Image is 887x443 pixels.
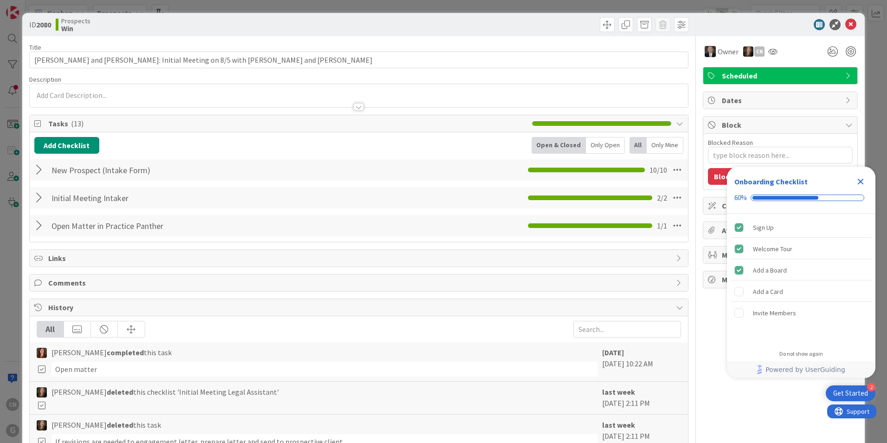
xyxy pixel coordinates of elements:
span: History [48,302,671,313]
span: Metrics [722,274,841,285]
span: Support [19,1,42,13]
input: Search... [573,321,681,338]
img: CA [37,348,47,358]
div: Open Get Started checklist, remaining modules: 2 [826,385,875,401]
div: Sign Up is complete. [731,217,872,238]
span: Custom Fields [722,200,841,211]
div: Close Checklist [853,174,868,189]
a: Powered by UserGuiding [732,361,871,378]
span: [PERSON_NAME] this checklist 'Initial Meeting Legal Assistant' [51,386,279,397]
div: 2 [867,383,875,391]
div: Only Mine [647,137,683,154]
span: Mirrors [722,249,841,261]
span: Attachments [722,225,841,236]
span: 2 / 2 [657,192,667,203]
span: [PERSON_NAME] this task [51,347,172,358]
button: Add Checklist [34,137,99,154]
div: Invite Members [753,307,796,319]
div: Invite Members is incomplete. [731,303,872,323]
b: 2080 [36,20,51,29]
div: Footer [727,361,875,378]
div: CN [754,46,765,57]
div: Get Started [833,389,868,398]
div: Open matter [51,362,598,377]
b: last week [602,387,635,397]
div: Add a Card [753,286,783,297]
div: Welcome Tour [753,243,792,254]
span: Powered by UserGuiding [765,364,845,375]
div: Checklist items [727,214,875,344]
label: Blocked Reason [708,138,753,147]
input: Add Checklist... [48,162,257,178]
img: BG [705,46,716,57]
div: [DATE] 2:11 PM [602,386,681,410]
div: Open & Closed [532,137,586,154]
img: SB [743,46,753,57]
span: Description [29,75,61,84]
div: Only Open [586,137,625,154]
label: Title [29,43,41,52]
img: SB [37,387,47,397]
span: Links [48,253,671,264]
b: Win [61,25,90,32]
b: completed [107,348,144,357]
span: ( 13 ) [71,119,84,128]
span: Tasks [48,118,527,129]
b: deleted [107,387,133,397]
span: Prospects [61,17,90,25]
b: deleted [107,420,133,430]
div: All [37,321,64,337]
span: [PERSON_NAME] this task [51,419,161,430]
img: SB [37,420,47,430]
div: Add a Card is incomplete. [731,281,872,302]
span: Scheduled [722,70,841,81]
b: last week [602,420,635,430]
span: Owner [718,46,739,57]
input: Add Checklist... [48,217,257,234]
input: Add Checklist... [48,189,257,206]
div: 60% [734,194,747,202]
span: Block [722,119,841,130]
div: Onboarding Checklist [734,176,808,187]
input: type card name here... [29,52,688,68]
button: Block [708,168,739,185]
div: Add a Board [753,265,787,276]
b: [DATE] [602,348,624,357]
div: Sign Up [753,222,774,233]
div: Do not show again [779,350,823,358]
div: [DATE] 10:22 AM [602,347,681,377]
span: Comments [48,277,671,288]
span: ID [29,19,51,30]
span: 10 / 10 [649,164,667,176]
div: Welcome Tour is complete. [731,239,872,259]
div: Checklist progress: 60% [734,194,868,202]
span: Dates [722,95,841,106]
div: Add a Board is complete. [731,260,872,280]
div: All [630,137,647,154]
div: Checklist Container [727,167,875,378]
span: 1 / 1 [657,220,667,231]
